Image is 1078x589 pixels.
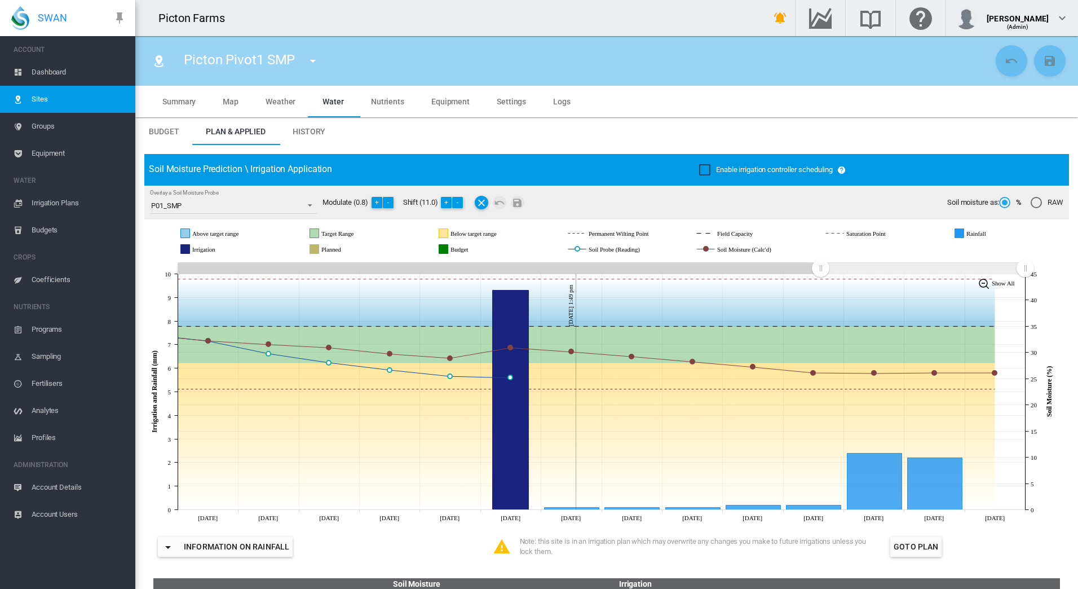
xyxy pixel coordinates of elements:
[152,54,166,68] md-icon: icon-map-marker-radius
[38,11,67,25] span: SWAN
[857,11,884,25] md-icon: Search the knowledge base
[561,515,581,521] tspan: [DATE]
[924,515,944,521] tspan: [DATE]
[493,291,529,510] g: Irrigation Mon 22 Sep, 2025 9.3
[448,356,452,361] circle: Soil Moisture (Calc'd) Sun 21 Sep, 2025 28.9
[168,412,171,419] tspan: 4
[387,351,392,356] circle: Soil Moisture (Calc'd) Sat 20 Sep, 2025 29.7
[441,197,452,208] button: +
[150,197,317,214] md-select: Overlay a Soil Moisture Probe: P01_SMP
[206,127,266,136] span: Plan & Applied
[387,368,392,372] circle: Soil Probe (Reading) Sat 20 Sep, 2025 26.64
[32,424,126,451] span: Profiles
[629,354,634,359] circle: Soil Moisture (Calc'd) Wed 24 Sep, 2025 29.2
[32,190,126,217] span: Irrigation Plans
[403,196,473,209] div: Shift (11.0)
[864,515,883,521] tspan: [DATE]
[326,361,331,365] circle: Soil Probe (Reading) Fri 19 Sep, 2025 28.04
[161,540,175,554] md-icon: icon-menu-down
[1005,54,1018,68] md-icon: icon-undo
[32,217,126,244] span: Budgets
[999,197,1022,208] md-radio-button: %
[1031,376,1037,383] tspan: 25
[807,11,834,25] md-icon: Go to the Data Hub
[1031,454,1037,461] tspan: 10
[987,8,1049,20] div: [PERSON_NAME]
[1031,271,1037,278] tspan: 45
[168,507,171,513] tspan: 0
[605,508,660,510] g: Rainfall Wed 24 Sep, 2025 0.1
[666,508,721,510] g: Rainfall Thu 25 Sep, 2025 0.1
[149,164,332,174] span: Soil Moisture Prediction \ Irrigation Application
[493,196,506,209] md-icon: icon-undo
[820,263,1025,274] rect: Zoom chart using cursor arrows
[168,318,171,325] tspan: 8
[371,97,404,106] span: Nutrients
[168,294,171,301] tspan: 9
[158,10,235,26] div: Picton Farms
[198,515,218,521] tspan: [DATE]
[439,228,541,239] g: Below target range
[32,140,126,167] span: Equipment
[1031,323,1037,330] tspan: 35
[165,271,171,278] tspan: 10
[149,127,179,136] span: Budget
[322,97,344,106] span: Water
[383,197,394,208] button: -
[32,370,126,397] span: Fertilisers
[690,359,695,364] circle: Soil Moisture (Calc'd) Thu 25 Sep, 2025 28.2
[1043,54,1057,68] md-icon: icon-content-save
[811,258,830,278] g: Zoom chart using cursor arrows
[699,165,833,175] md-checkbox: Enable irrigation controller scheduling
[32,266,126,293] span: Coefficients
[14,172,126,190] span: WATER
[1031,428,1037,435] tspan: 15
[32,86,126,113] span: Sites
[14,456,126,474] span: ADMINISTRATION
[32,501,126,528] span: Account Users
[508,345,513,350] circle: Soil Moisture (Calc'd) Mon 22 Sep, 2025 30.9
[14,298,126,316] span: NUTRIENTS
[1015,258,1035,278] g: Zoom chart using cursor arrows
[501,515,520,521] tspan: [DATE]
[306,54,320,68] md-icon: icon-menu-down
[992,371,997,375] circle: Soil Moisture (Calc'd) Tue 30 Sep, 2025 26.1
[475,196,488,209] md-icon: icon-close
[266,342,271,346] circle: Soil Moisture (Calc'd) Thu 18 Sep, 2025 31.5
[448,374,452,379] circle: Soil Probe (Reading) Sun 21 Sep, 2025 25.44
[322,196,403,209] div: Modulate (0.8)
[726,506,781,510] g: Rainfall Fri 26 Sep, 2025 0.2
[908,458,962,510] g: Rainfall Mon 29 Sep, 2025 2.2
[1031,197,1063,208] md-radio-button: RAW
[1007,24,1029,30] span: (Admin)
[907,11,934,25] md-icon: Click here for help
[890,537,942,557] button: Goto Plan
[787,506,841,510] g: Rainfall Sat 27 Sep, 2025 0.2
[769,7,792,29] button: icon-bell-ring
[955,7,978,29] img: profile.jpg
[151,350,158,433] tspan: Irrigation and Rainfall (mm)
[379,515,399,521] tspan: [DATE]
[32,397,126,424] span: Analytes
[992,280,1015,287] tspan: Show All
[310,244,377,254] g: Planned
[872,371,876,375] circle: Soil Moisture (Calc'd) Sun 28 Sep, 2025 26
[955,228,1020,239] g: Rainfall
[811,371,815,375] circle: Soil Moisture (Calc'd) Sat 27 Sep, 2025 26.1
[716,165,833,174] span: Enable irrigation controller scheduling
[168,365,171,372] tspan: 6
[568,244,683,254] g: Soil Probe (Reading)
[431,97,470,106] span: Equipment
[14,248,126,266] span: CROPS
[847,454,902,510] g: Rainfall Sun 28 Sep, 2025 2.4
[697,228,792,239] g: Field Capacity
[326,345,331,350] circle: Soil Moisture (Calc'd) Fri 19 Sep, 2025 30.9
[553,97,571,106] span: Logs
[497,97,526,106] span: Settings
[14,41,126,59] span: ACCOUNT
[181,228,284,239] g: Above target range
[803,515,823,521] tspan: [DATE]
[1031,402,1037,408] tspan: 20
[32,316,126,343] span: Programs
[184,52,295,68] span: Picton Pivot1 SMP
